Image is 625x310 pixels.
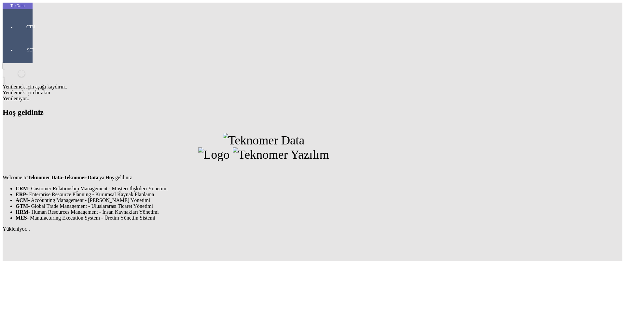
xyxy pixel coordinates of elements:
[233,147,329,162] img: Teknomer Yazılım
[3,175,525,181] p: Welcome to - 'ya Hoş geldiniz
[3,3,33,8] div: TekData
[223,133,305,147] img: Teknomer Data
[16,215,525,221] li: - Manufacturing Execution System - Üretim Yönetim Sistemi
[16,203,28,209] strong: GTM
[16,215,27,221] strong: MES
[27,175,62,180] strong: Teknomer Data
[16,192,525,197] li: - Enterprise Resource Planning - Kurumsal Kaynak Planlama
[16,209,28,215] strong: HRM
[21,24,40,30] span: GTM
[3,108,525,117] h2: Hoş geldiniz
[3,84,525,90] div: Yenilemek için aşağı kaydırın...
[16,197,525,203] li: - Accounting Management - [PERSON_NAME] Yönetimi
[3,90,525,96] div: Yenilemek için bırakın
[16,192,26,197] strong: ERP
[198,147,229,162] img: Logo
[3,96,525,101] div: Yenileniyor...
[16,186,28,191] strong: CRM
[16,203,525,209] li: - Global Trade Management - Uluslararası Ticaret Yönetimi
[16,197,28,203] strong: ACM
[3,226,525,232] div: Yükleniyor...
[16,209,525,215] li: - Human Resources Management - İnsan Kaynakları Yönetimi
[21,47,40,53] span: SET
[16,186,525,192] li: - Customer Relationship Management - Müşteri İlişkileri Yönetimi
[64,175,98,180] strong: Teknomer Data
